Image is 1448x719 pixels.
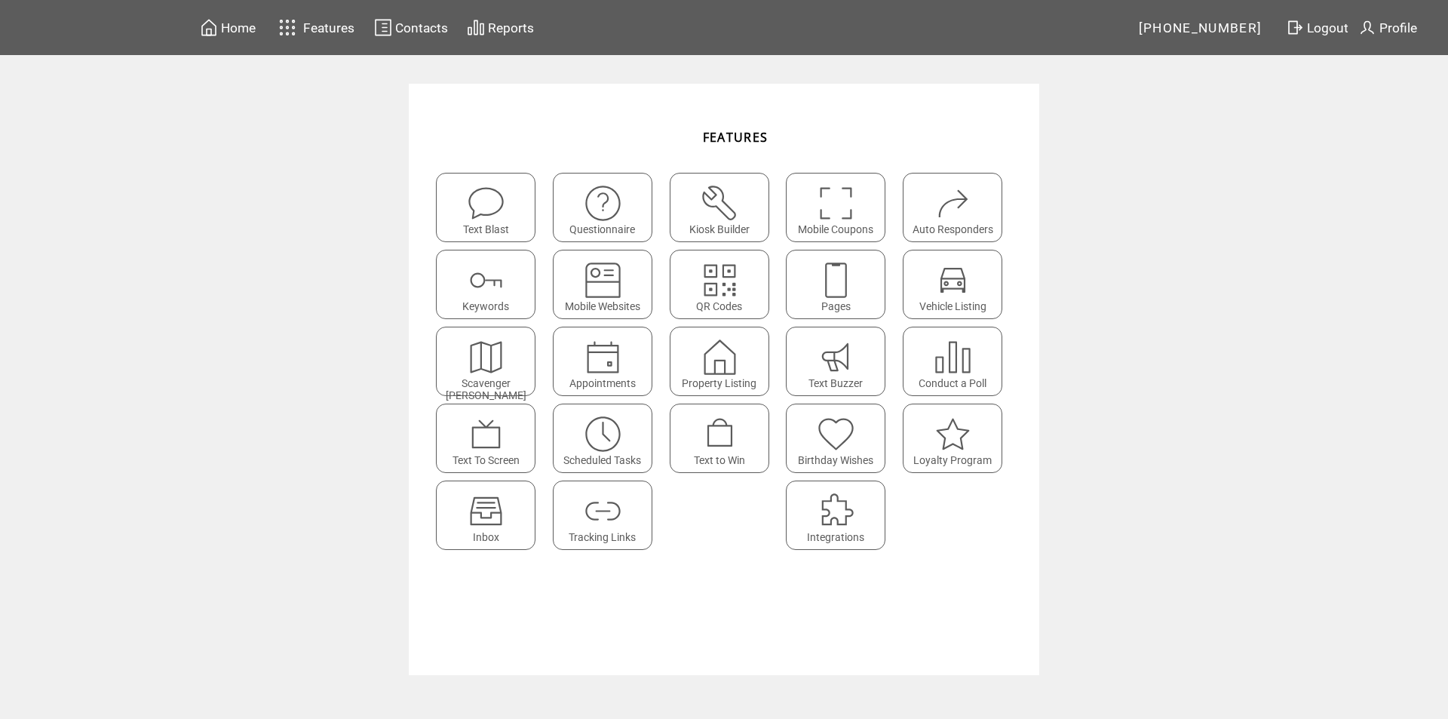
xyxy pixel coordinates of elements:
a: Kiosk Builder [670,173,779,242]
span: Reports [488,20,534,35]
img: exit.svg [1286,18,1304,37]
img: vehicle-listing.svg [933,260,973,300]
span: Mobile Websites [565,300,640,312]
a: Logout [1284,16,1356,39]
a: Inbox [436,481,545,550]
span: Text To Screen [452,454,520,466]
span: Kiosk Builder [689,223,750,235]
img: profile.svg [1358,18,1376,37]
a: Profile [1356,16,1419,39]
img: text-buzzer.svg [816,337,856,377]
a: Questionnaire [553,173,662,242]
span: Text to Win [694,454,745,466]
span: Appointments [569,377,636,389]
a: QR Codes [670,250,779,319]
span: Keywords [462,300,509,312]
img: mobile-websites.svg [583,260,623,300]
span: Contacts [395,20,448,35]
a: Features [272,13,357,42]
img: integrations.svg [816,491,856,531]
span: Conduct a Poll [919,377,986,389]
img: scheduled-tasks.svg [583,414,623,454]
span: Integrations [807,531,864,543]
a: Text To Screen [436,404,545,473]
img: text-to-screen.svg [466,414,506,454]
a: Scheduled Tasks [553,404,662,473]
span: Scheduled Tasks [563,454,641,466]
img: poll.svg [933,337,973,377]
a: Mobile Websites [553,250,662,319]
img: landing-pages.svg [816,260,856,300]
span: Birthday Wishes [798,454,873,466]
a: Text to Win [670,404,779,473]
a: Reports [465,16,536,39]
img: appointments.svg [583,337,623,377]
a: Vehicle Listing [903,250,1012,319]
span: Logout [1307,20,1348,35]
span: QR Codes [696,300,742,312]
img: auto-responders.svg [933,183,973,223]
a: Auto Responders [903,173,1012,242]
span: Text Blast [463,223,509,235]
span: Text Buzzer [808,377,863,389]
a: Birthday Wishes [786,404,895,473]
a: Property Listing [670,327,779,396]
a: Scavenger [PERSON_NAME] [436,327,545,396]
a: Loyalty Program [903,404,1012,473]
span: Tracking Links [569,531,636,543]
a: Conduct a Poll [903,327,1012,396]
a: Keywords [436,250,545,319]
img: birthday-wishes.svg [816,414,856,454]
a: Integrations [786,481,895,550]
a: Home [198,16,258,39]
img: text-to-win.svg [700,414,740,454]
img: questionnaire.svg [583,183,623,223]
img: links.svg [583,491,623,531]
a: Tracking Links [553,481,662,550]
span: Auto Responders [913,223,993,235]
a: Mobile Coupons [786,173,895,242]
a: Appointments [553,327,662,396]
img: tool%201.svg [700,183,740,223]
span: Features [303,20,354,35]
img: home.svg [200,18,218,37]
img: scavenger.svg [466,337,506,377]
a: Pages [786,250,895,319]
img: coupons.svg [816,183,856,223]
img: property-listing.svg [700,337,740,377]
a: Text Blast [436,173,545,242]
a: Contacts [372,16,450,39]
span: Vehicle Listing [919,300,986,312]
img: qr.svg [700,260,740,300]
img: chart.svg [467,18,485,37]
img: keywords.svg [466,260,506,300]
span: Mobile Coupons [798,223,873,235]
img: text-blast.svg [466,183,506,223]
a: Text Buzzer [786,327,895,396]
img: features.svg [275,15,301,40]
span: Scavenger [PERSON_NAME] [446,377,526,401]
span: Profile [1379,20,1417,35]
span: Questionnaire [569,223,635,235]
img: contacts.svg [374,18,392,37]
span: Pages [821,300,851,312]
span: Inbox [473,531,499,543]
span: Property Listing [682,377,756,389]
img: Inbox.svg [466,491,506,531]
span: Home [221,20,256,35]
img: loyalty-program.svg [933,414,973,454]
span: [PHONE_NUMBER] [1139,20,1262,35]
span: FEATURES [703,129,768,146]
span: Loyalty Program [913,454,992,466]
